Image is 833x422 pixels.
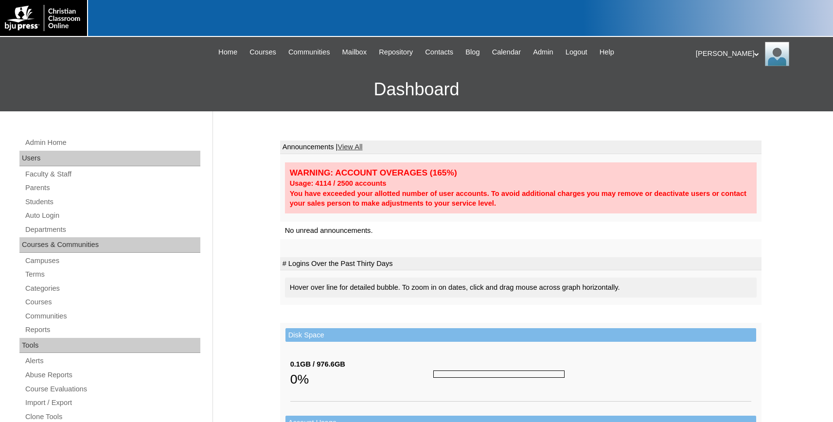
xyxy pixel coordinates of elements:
[528,47,558,58] a: Admin
[337,47,372,58] a: Mailbox
[595,47,619,58] a: Help
[213,47,242,58] a: Home
[600,47,614,58] span: Help
[24,210,200,222] a: Auto Login
[24,224,200,236] a: Departments
[249,47,276,58] span: Courses
[24,182,200,194] a: Parents
[374,47,418,58] a: Repository
[19,338,200,353] div: Tools
[290,179,387,187] strong: Usage: 4114 / 2500 accounts
[218,47,237,58] span: Home
[24,369,200,381] a: Abuse Reports
[280,141,762,154] td: Announcements |
[280,222,762,240] td: No unread announcements.
[19,151,200,166] div: Users
[425,47,453,58] span: Contacts
[24,397,200,409] a: Import / Export
[288,47,330,58] span: Communities
[5,68,828,111] h3: Dashboard
[337,143,362,151] a: View All
[24,324,200,336] a: Reports
[420,47,458,58] a: Contacts
[24,282,200,295] a: Categories
[290,359,433,369] div: 0.1GB / 976.6GB
[285,328,756,342] td: Disk Space
[24,296,200,308] a: Courses
[465,47,479,58] span: Blog
[24,355,200,367] a: Alerts
[492,47,521,58] span: Calendar
[280,257,762,271] td: # Logins Over the Past Thirty Days
[342,47,367,58] span: Mailbox
[24,196,200,208] a: Students
[561,47,592,58] a: Logout
[487,47,526,58] a: Calendar
[24,310,200,322] a: Communities
[24,137,200,149] a: Admin Home
[24,255,200,267] a: Campuses
[379,47,413,58] span: Repository
[245,47,281,58] a: Courses
[285,278,757,298] div: Hover over line for detailed bubble. To zoom in on dates, click and drag mouse across graph horiz...
[24,168,200,180] a: Faculty & Staff
[765,42,789,66] img: Karen Lawton
[290,189,752,209] div: You have exceeded your allotted number of user accounts. To avoid additional charges you may remo...
[566,47,587,58] span: Logout
[284,47,335,58] a: Communities
[696,42,823,66] div: [PERSON_NAME]
[461,47,484,58] a: Blog
[24,383,200,395] a: Course Evaluations
[24,268,200,281] a: Terms
[19,237,200,253] div: Courses & Communities
[5,5,82,31] img: logo-white.png
[290,369,433,389] div: 0%
[290,167,752,178] div: WARNING: ACCOUNT OVERAGES (165%)
[533,47,553,58] span: Admin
